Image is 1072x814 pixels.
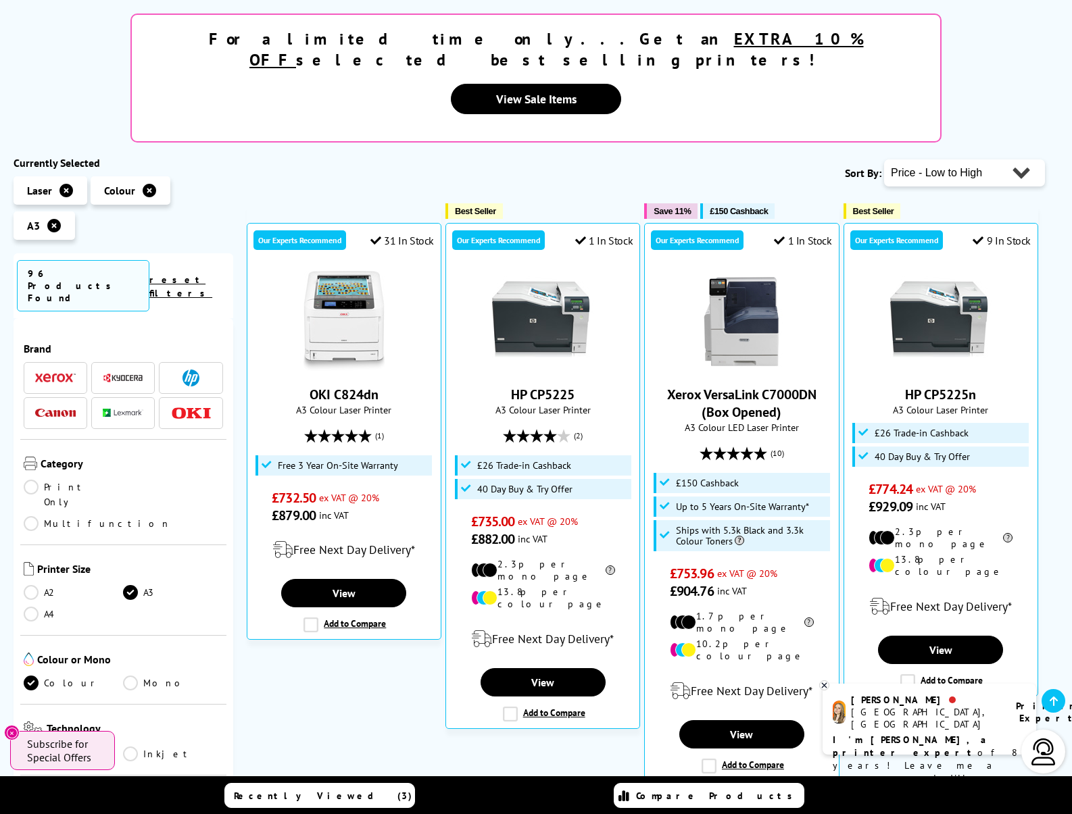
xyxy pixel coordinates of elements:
button: Best Seller [445,203,503,219]
img: Xerox [35,373,76,382]
div: [GEOGRAPHIC_DATA], [GEOGRAPHIC_DATA] [851,706,999,730]
div: 1 In Stock [575,234,633,247]
button: Save 11% [644,203,698,219]
a: A2 [24,585,123,600]
span: Best Seller [853,206,894,216]
p: of 8 years! Leave me a message and I'll respond ASAP [833,734,1026,798]
a: HP CP5225n [890,361,992,375]
div: modal_delivery [652,672,831,710]
img: OKI [171,407,212,419]
span: Sort By: [845,166,881,180]
a: Print Only [24,480,123,509]
a: HP CP5225 [492,361,593,375]
img: Lexmark [103,409,143,417]
span: 96 Products Found [17,260,149,311]
img: Kyocera [103,373,143,383]
span: ex VAT @ 20% [319,491,379,504]
span: inc VAT [916,500,946,513]
span: Free 3 Year On-Site Warranty [278,460,398,471]
div: Our Experts Recommend [651,230,744,250]
img: Canon [35,409,76,417]
span: Printer Size [37,562,223,578]
span: Brand [24,342,223,355]
span: (1) [375,423,384,449]
div: modal_delivery [851,588,1031,626]
a: Kyocera [103,370,143,386]
span: (2) [574,423,583,449]
a: A4 [24,607,123,621]
li: 2.3p per mono page [869,526,1013,550]
a: OKI C824dn [293,361,395,375]
img: HP [182,370,199,386]
div: modal_delivery [453,620,633,658]
div: Our Experts Recommend [452,230,545,250]
span: £879.00 [272,507,316,524]
u: EXTRA 10% OFF [249,28,864,70]
span: A3 [27,219,40,232]
a: View [281,579,406,607]
span: inc VAT [518,532,547,545]
img: HP CP5225n [890,271,992,372]
img: amy-livechat.png [833,701,846,724]
a: Recently Viewed (3) [224,783,415,808]
span: £735.00 [471,513,515,530]
a: Inkjet [123,746,222,761]
img: OKI C824dn [293,271,395,372]
span: Compare Products [636,790,800,802]
div: Our Experts Recommend [253,230,346,250]
a: Xerox VersaLink C7000DN (Box Opened) [667,386,817,421]
a: Canon [35,405,76,422]
a: OKI C824dn [310,386,379,403]
img: Category [24,457,37,470]
span: Colour or Mono [37,653,223,669]
span: £904.76 [670,582,714,600]
a: Mono [123,676,222,690]
span: £929.09 [869,498,912,515]
a: reset filters [149,274,212,299]
div: [PERSON_NAME] [851,694,999,706]
a: A3 [123,585,222,600]
li: 2.3p per mono page [471,558,615,582]
span: £26 Trade-in Cashback [477,460,571,471]
span: Recently Viewed (3) [234,790,412,802]
img: Xerox VersaLink C7000DN (Box Opened) [691,271,792,372]
button: £150 Cashback [700,203,775,219]
b: I'm [PERSON_NAME], a printer expert [833,734,990,759]
div: 1 In Stock [774,234,832,247]
span: £150 Cashback [710,206,768,216]
span: inc VAT [319,509,349,522]
span: £26 Trade-in Cashback [875,428,969,438]
span: A3 Colour Laser Printer [453,403,633,416]
button: Close [4,725,20,740]
span: Category [41,457,223,473]
strong: For a limited time only...Get an selected best selling printers! [209,28,864,70]
span: Colour [104,184,135,197]
a: Xerox VersaLink C7000DN (Box Opened) [691,361,792,375]
li: 13.8p per colour page [869,553,1013,578]
span: £753.96 [670,565,714,582]
a: HP CP5225n [905,386,976,403]
a: HP CP5225 [511,386,575,403]
label: Add to Compare [503,707,585,721]
img: Colour or Mono [24,653,34,666]
span: inc VAT [717,584,747,597]
img: HP CP5225 [492,271,593,372]
span: A3 Colour LED Laser Printer [652,421,831,434]
span: £774.24 [869,480,912,498]
button: Best Seller [844,203,901,219]
li: 1.7p per mono page [670,610,814,634]
a: Lexmark [103,405,143,422]
a: Colour [24,676,123,690]
span: A3 Colour Laser Printer [254,403,434,416]
div: Our Experts Recommend [850,230,943,250]
span: A3 Colour Laser Printer [851,403,1031,416]
span: ex VAT @ 20% [518,515,578,528]
a: View [481,668,606,696]
a: OKI [171,405,212,422]
a: View Sale Items [451,84,621,114]
span: Ships with 5.3k Black and 3.3k Colour Toners [676,525,827,546]
a: Multifunction [24,516,171,531]
div: modal_delivery [254,531,434,569]
img: Technology [24,721,43,737]
img: user-headset-light.svg [1030,738,1057,765]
